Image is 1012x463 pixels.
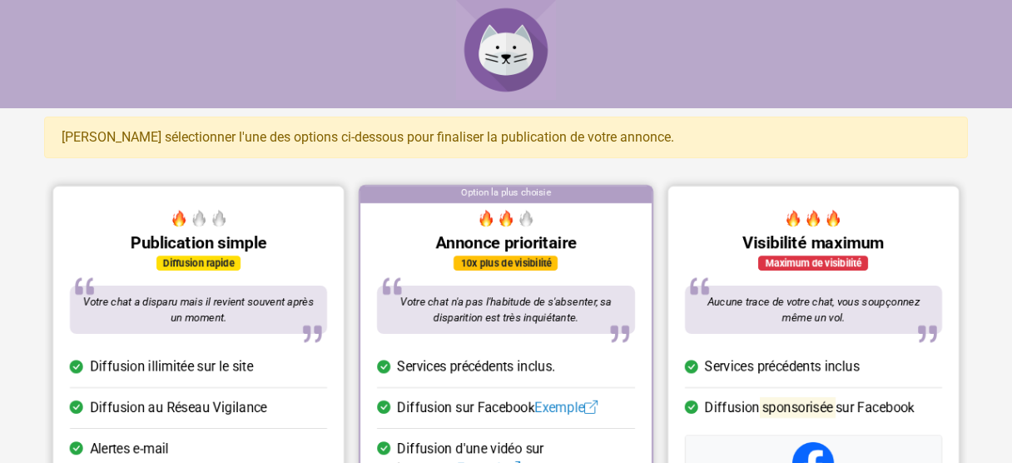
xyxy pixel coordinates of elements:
[156,256,241,271] div: Diffusion rapide
[90,357,253,377] span: Diffusion illimitée sur le site
[705,398,915,418] span: Diffusion sur Facebook
[44,117,968,158] div: [PERSON_NAME] sélectionner l'une des options ci-dessous pour finaliser la publication de votre an...
[70,232,327,252] h5: Publication simple
[685,232,942,252] h5: Visibilité maximum
[397,357,555,377] span: Services précédents inclus.
[90,439,169,459] span: Alertes e-mail
[377,232,634,252] h5: Annonce prioritaire
[397,398,598,418] span: Diffusion sur Facebook
[454,256,558,271] div: 10x plus de visibilité
[400,296,612,325] span: Votre chat n'a pas l'habitude de s'absenter, sa disparition est très inquiétante.
[83,296,314,325] span: Votre chat a disparu mais il revient souvent après un moment.
[758,256,868,271] div: Maximum de visibilité
[705,357,860,377] span: Services précédents inclus
[707,296,920,325] span: Aucune trace de votre chat, vous soupçonnez même un vol.
[760,397,836,418] mark: sponsorisée
[360,187,651,203] div: Option la plus choisie
[90,398,267,418] span: Diffusion au Réseau Vigilance
[534,400,598,416] a: Exemple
